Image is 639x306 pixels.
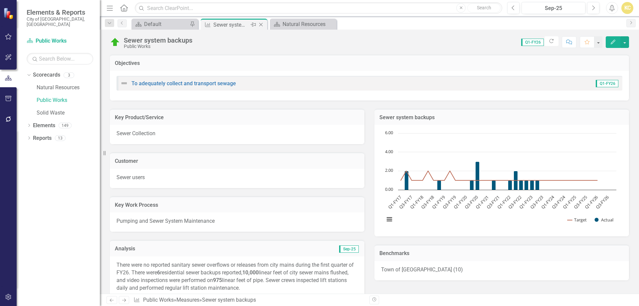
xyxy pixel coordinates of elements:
[143,297,174,303] a: Public Works
[441,194,457,210] text: Q3-FY19
[470,180,474,190] path: Q2-FY20, 1. Actual.
[381,266,622,274] p: Town of [GEOGRAPHIC_DATA] (10)
[525,180,529,190] path: Q4-FY22, 1. Actual.
[124,44,192,49] div: Public Works
[124,37,192,44] div: Sewer system backups
[110,37,120,48] img: On Target
[116,174,358,181] p: Sewer users
[202,297,256,303] div: Sewer system backups
[496,194,512,210] text: Q1-FY22
[522,2,585,14] button: Sep-25
[3,8,15,19] img: ClearPoint Strategy
[524,4,583,12] div: Sep-25
[339,245,359,253] span: Sep-25
[385,167,393,173] text: 2.00
[474,194,490,210] text: Q1-FY21
[379,115,624,121] h3: Sewer system backups
[33,135,52,142] a: Reports
[157,269,160,276] strong: 6
[27,53,93,65] input: Search Below...
[133,20,188,28] a: Default
[133,296,364,304] div: » »
[272,20,335,28] a: Natural Resources
[550,194,566,210] text: Q3-FY24
[55,135,66,141] div: 13
[381,130,620,230] svg: Interactive chart
[116,217,358,225] p: Pumping and Sewer System Maintenance
[33,122,55,130] a: Elements
[120,79,128,87] img: Not Defined
[567,217,587,223] button: Show Target
[33,71,60,79] a: Scorecards
[385,186,393,192] text: 0.00
[514,171,518,190] path: Q2-FY22, 2. Actual.
[115,202,359,208] h3: Key Work Process
[115,246,237,252] h3: Analysis
[176,297,199,303] a: Measures
[518,194,533,210] text: Q1-FY23
[561,194,577,210] text: Q1-FY25
[485,194,501,210] text: Q3-FY21
[59,123,72,128] div: 149
[621,2,633,14] button: KC
[64,72,74,78] div: 3
[530,180,534,190] path: Q1-FY23, 1. Actual.
[476,162,480,190] path: Q3-FY20, 3. Actual.
[131,80,236,87] a: To adequately collect and transport sewage
[385,215,394,224] button: View chart menu, Chart
[116,261,358,293] p: There were no reported sanitary sewer overflows or releases from city mains during the first quar...
[572,194,588,210] text: Q3-FY25
[583,194,599,210] text: Q1-FY26
[409,194,424,210] text: Q1-FY18
[37,109,100,117] a: Solid Waste
[379,250,624,256] h3: Benchmarks
[529,194,544,210] text: Q3-FY23
[463,194,479,210] text: Q3-FY20
[420,194,435,210] text: Q3-FY18
[405,171,409,190] path: Q2-FY17, 2. Actual.
[595,217,613,223] button: Show Actual
[381,130,622,230] div: Chart. Highcharts interactive chart.
[385,130,393,136] text: 6.00
[37,84,100,92] a: Natural Resources
[27,16,93,27] small: City of [GEOGRAPHIC_DATA], [GEOGRAPHIC_DATA]
[540,194,556,210] text: Q1-FY24
[535,180,539,190] path: Q2-FY23, 1. Actual.
[431,194,446,210] text: Q1-FY19
[519,180,523,190] path: Q3-FY22, 1. Actual.
[508,180,512,190] path: Q1-FY22, 1. Actual.
[477,5,491,10] span: Search
[283,20,335,28] div: Natural Resources
[115,158,359,164] h3: Customer
[115,60,624,66] h3: Objectives
[596,80,618,87] span: Q1-FY26
[37,97,100,104] a: Public Works
[27,8,93,16] span: Elements & Reports
[27,37,93,45] a: Public Works
[452,194,468,210] text: Q1-FY20
[135,2,502,14] input: Search ClearPoint...
[116,130,358,138] p: Sewer Collection
[437,180,441,190] path: Q4-FY18, 1. Actual.
[594,194,610,210] text: Q3-FY26
[242,269,259,276] strong: 10,000
[213,21,249,29] div: Sewer system backups
[521,39,544,46] span: Q1-FY26
[492,180,496,190] path: Q2-FY21, 1. Actual.
[467,3,501,13] button: Search
[115,115,359,121] h3: Key Product/Service
[213,277,222,283] strong: 975
[398,194,413,210] text: Q3-FY17
[387,194,402,210] text: Q1-FY17
[144,20,188,28] div: Default
[507,194,523,210] text: Q3-FY22
[385,149,393,154] text: 4.00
